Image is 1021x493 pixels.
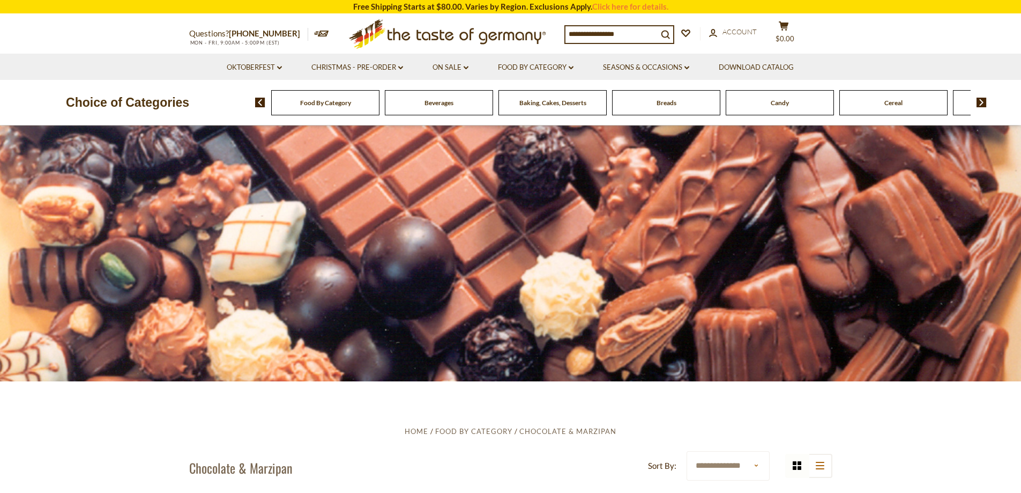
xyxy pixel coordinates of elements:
span: $0.00 [776,34,794,43]
a: Baking, Cakes, Desserts [519,99,586,107]
a: Christmas - PRE-ORDER [311,62,403,73]
span: MON - FRI, 9:00AM - 5:00PM (EST) [189,40,280,46]
a: Click here for details. [592,2,668,11]
a: Download Catalog [719,62,794,73]
img: next arrow [977,98,987,107]
img: previous arrow [255,98,265,107]
a: Oktoberfest [227,62,282,73]
h1: Chocolate & Marzipan [189,460,293,476]
a: Food By Category [435,427,512,436]
a: Breads [657,99,676,107]
a: Candy [771,99,789,107]
a: Beverages [424,99,453,107]
a: Food By Category [498,62,573,73]
a: [PHONE_NUMBER] [229,28,300,38]
a: Account [709,26,757,38]
button: $0.00 [768,21,800,48]
a: Home [405,427,428,436]
label: Sort By: [648,459,676,473]
a: Food By Category [300,99,351,107]
p: Questions? [189,27,308,41]
span: Account [722,27,757,36]
a: Seasons & Occasions [603,62,689,73]
a: Chocolate & Marzipan [519,427,616,436]
a: Cereal [884,99,903,107]
a: On Sale [433,62,468,73]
